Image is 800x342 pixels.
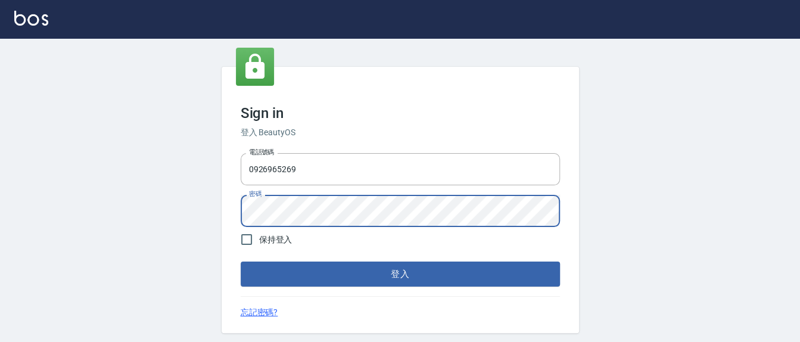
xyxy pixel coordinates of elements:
[249,148,274,157] label: 電話號碼
[241,126,560,139] h6: 登入 BeautyOS
[259,234,292,246] span: 保持登入
[14,11,48,26] img: Logo
[249,189,262,198] label: 密碼
[241,105,560,122] h3: Sign in
[241,306,278,319] a: 忘記密碼?
[241,262,560,287] button: 登入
